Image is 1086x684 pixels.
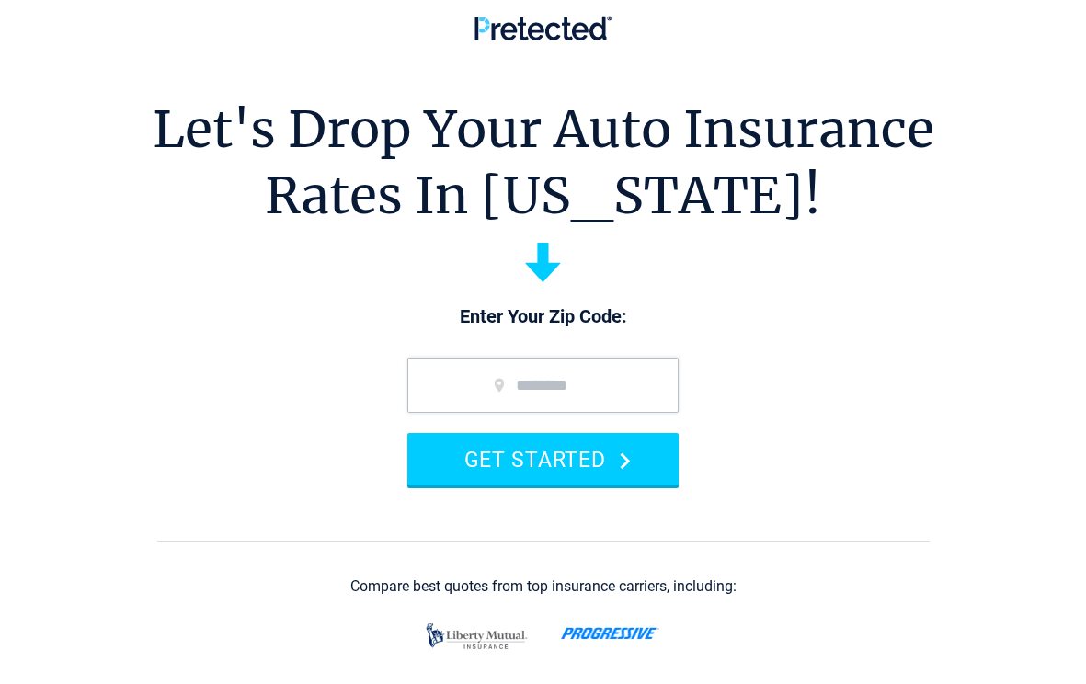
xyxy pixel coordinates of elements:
[421,614,532,658] img: liberty
[389,304,697,330] p: Enter Your Zip Code:
[561,627,659,640] img: progressive
[407,433,679,485] button: GET STARTED
[407,358,679,413] input: zip code
[474,16,612,40] img: Pretected Logo
[153,97,934,229] h1: Let's Drop Your Auto Insurance Rates In [US_STATE]!
[350,578,737,595] div: Compare best quotes from top insurance carriers, including:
